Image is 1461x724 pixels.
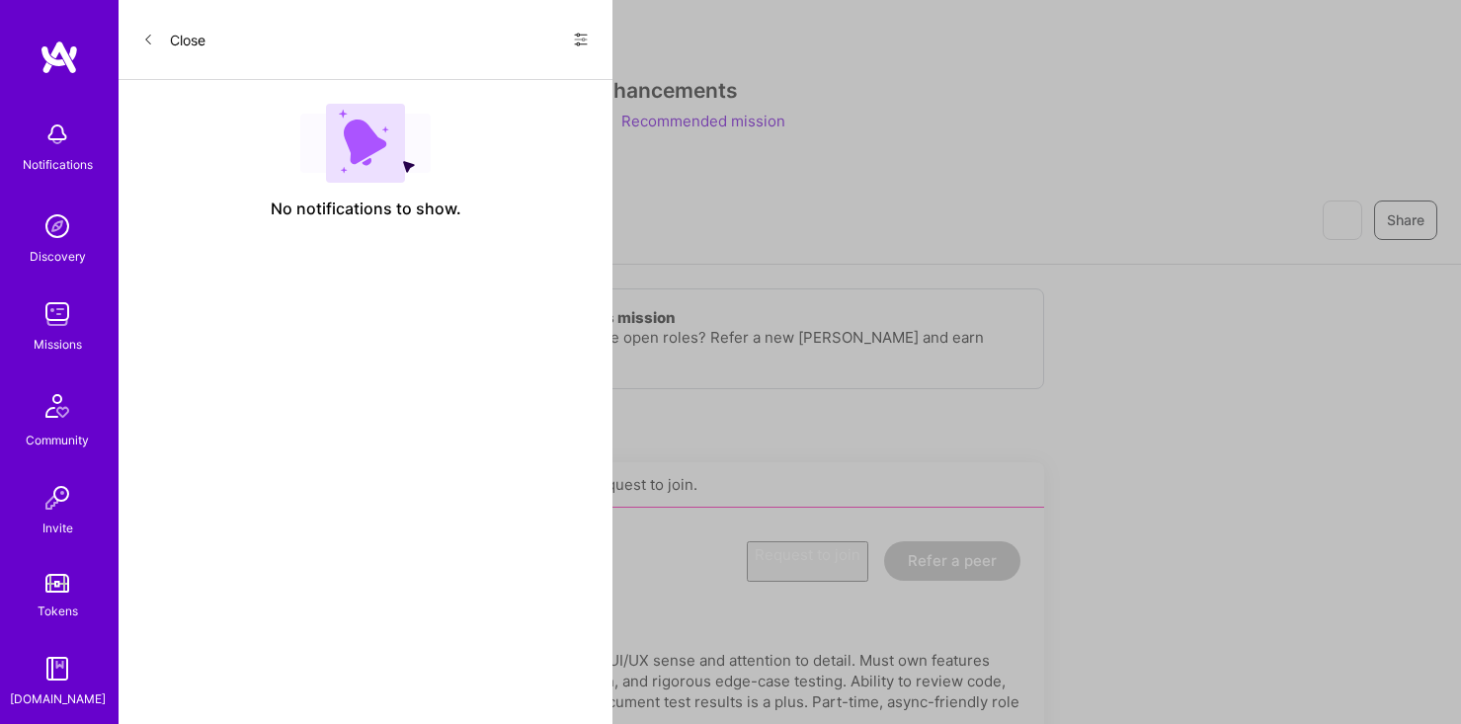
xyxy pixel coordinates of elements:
[300,104,431,183] img: empty
[23,154,93,175] div: Notifications
[30,246,86,267] div: Discovery
[38,294,77,334] img: teamwork
[38,478,77,518] img: Invite
[38,206,77,246] img: discovery
[34,334,82,355] div: Missions
[38,601,78,621] div: Tokens
[26,430,89,450] div: Community
[142,24,205,55] button: Close
[38,649,77,688] img: guide book
[10,688,106,709] div: [DOMAIN_NAME]
[271,199,461,219] span: No notifications to show.
[45,574,69,593] img: tokens
[42,518,73,538] div: Invite
[38,115,77,154] img: bell
[34,382,81,430] img: Community
[40,40,79,75] img: logo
